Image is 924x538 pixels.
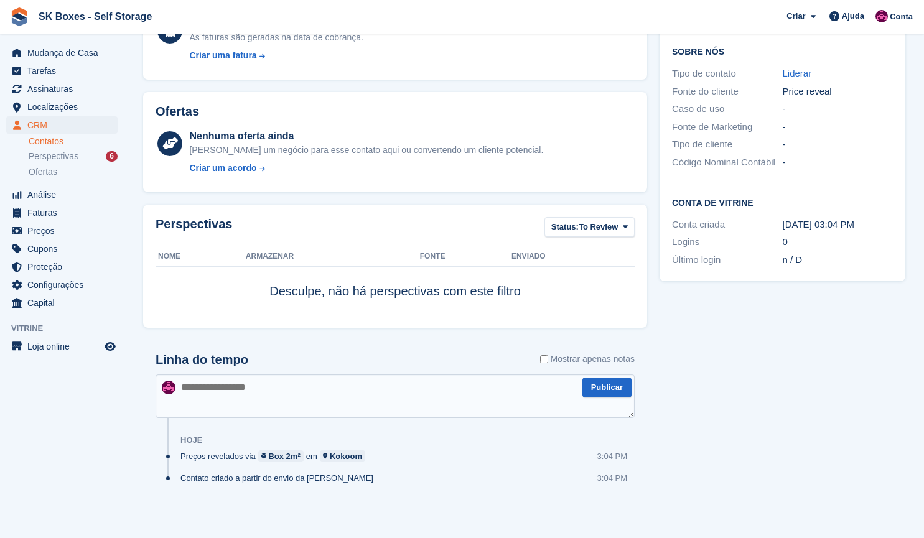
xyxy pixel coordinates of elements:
input: Mostrar apenas notas [540,353,548,366]
h2: Ofertas [156,104,199,119]
a: menu [6,258,118,276]
span: Mudança de Casa [27,44,102,62]
a: menu [6,222,118,239]
a: Perspectivas 6 [29,150,118,163]
a: menu [6,116,118,134]
a: menu [6,338,118,355]
a: SK Boxes - Self Storage [34,6,157,27]
div: Criar um acordo [189,162,256,175]
th: Enviado [511,247,635,267]
div: Último login [672,253,783,267]
div: Nenhuma oferta ainda [189,129,543,144]
div: n / D [783,253,894,267]
img: Joana Alegria [162,381,175,394]
div: Hoje [180,435,202,445]
div: Fonte de Marketing [672,120,783,134]
div: Preços revelados via em [180,450,371,462]
span: Loja online [27,338,102,355]
a: menu [6,276,118,294]
span: Localizações [27,98,102,116]
a: Loja de pré-visualização [103,339,118,354]
div: Fonte do cliente [672,85,783,99]
span: Vitrine [11,322,124,335]
th: Fonte [420,247,511,267]
span: Criar [786,10,805,22]
div: Tipo de contato [672,67,783,81]
div: As faturas são geradas na data de cobrança. [189,31,363,44]
div: - [783,120,894,134]
img: Joana Alegria [875,10,888,22]
a: menu [6,204,118,221]
div: Price reveal [783,85,894,99]
h2: Conta de vitrine [672,196,893,208]
span: Cupons [27,240,102,257]
a: menu [6,98,118,116]
a: Box 2m² [258,450,304,462]
span: Faturas [27,204,102,221]
div: [PERSON_NAME] um negócio para esse contato aqui ou convertendo um cliente potencial. [189,144,543,157]
div: Box 2m² [268,450,300,462]
span: Configurações [27,276,102,294]
a: menu [6,80,118,98]
div: Contato criado a partir do envio da [PERSON_NAME] [180,472,380,484]
span: Status: [551,221,579,233]
button: Publicar [582,378,632,398]
div: - [783,102,894,116]
div: Código Nominal Contábil [672,155,783,170]
span: Desculpe, não há perspectivas com este filtro [269,284,521,298]
a: Ofertas [29,165,118,179]
span: To Review [579,221,618,233]
span: Assinaturas [27,80,102,98]
span: Proteção [27,258,102,276]
span: Ajuda [842,10,864,22]
a: Kokoom [320,450,365,462]
img: stora-icon-8386f47178a22dfd0bd8f6a31ec36ba5ce8667c1dd55bd0f319d3a0aa187defe.svg [10,7,29,26]
a: Criar uma fatura [189,49,363,62]
th: Nome [156,247,246,267]
a: Criar um acordo [189,162,543,175]
span: CRM [27,116,102,134]
a: menu [6,240,118,257]
a: Contatos [29,136,118,147]
div: 0 [783,235,894,249]
div: Kokoom [330,450,362,462]
a: menu [6,294,118,312]
a: Liderar [783,68,812,78]
div: Conta criada [672,218,783,232]
div: 6 [106,151,118,162]
a: menu [6,186,118,203]
div: [DATE] 03:04 PM [783,218,894,232]
span: Análise [27,186,102,203]
div: 3:04 PM [597,472,627,484]
span: Conta [890,11,913,23]
span: Perspectivas [29,151,78,162]
div: Criar uma fatura [189,49,256,62]
button: Status: To Review [544,217,635,238]
span: Tarefas [27,62,102,80]
span: Ofertas [29,166,57,178]
div: Caso de uso [672,102,783,116]
h2: Perspectivas [156,217,232,240]
h2: Linha do tempo [156,353,248,367]
span: Preços [27,222,102,239]
div: Tipo de cliente [672,137,783,152]
div: 3:04 PM [597,450,627,462]
a: menu [6,44,118,62]
label: Mostrar apenas notas [540,353,635,366]
h2: Sobre Nós [672,45,893,57]
div: Logins [672,235,783,249]
div: - [783,155,894,170]
span: Capital [27,294,102,312]
div: - [783,137,894,152]
a: menu [6,62,118,80]
th: Armazenar [246,247,420,267]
